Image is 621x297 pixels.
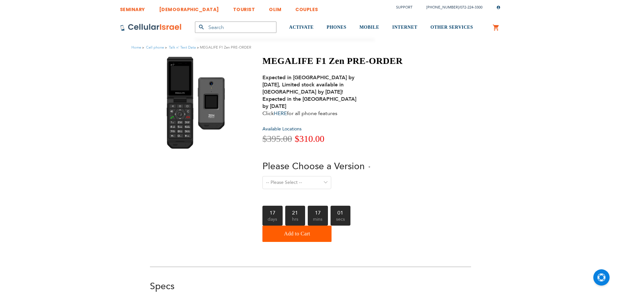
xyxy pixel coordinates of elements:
[120,23,182,31] img: Cellular Israel Logo
[262,215,283,226] span: days
[262,126,302,132] a: Available Locations
[426,5,459,10] a: [PHONE_NUMBER]
[196,44,251,51] li: MEGALIFE F1 Zen PRE-ORDER
[327,15,347,40] a: PHONES
[159,2,219,14] a: [DEMOGRAPHIC_DATA]
[146,45,164,50] a: Cell phone
[396,5,412,10] a: Support
[262,55,403,67] h1: MEGALIFE F1 Zen PRE-ORDER
[284,227,310,240] span: Add to Cart
[392,15,417,40] a: INTERNET
[262,74,356,110] strong: Expected in [GEOGRAPHIC_DATA] by [DATE], Limited stock available in [GEOGRAPHIC_DATA] by [DATE]! ...
[308,215,328,226] span: mins
[460,5,482,10] a: 072-224-3300
[295,2,318,14] a: COUPLES
[295,134,324,144] span: $310.00
[331,215,351,226] span: secs
[262,160,365,172] span: Please Choose a Version
[162,55,233,150] img: MEGALIFE F1 Zen PRE-ORDER
[169,45,196,50] a: Talk n' Text Data
[150,280,174,292] a: Specs
[289,25,314,30] span: ACTIVATE
[420,3,482,12] li: /
[289,15,314,40] a: ACTIVATE
[262,226,332,242] button: Add to Cart
[269,2,281,14] a: OLIM
[392,25,417,30] span: INTERNET
[262,74,363,117] div: Click for all phone features
[308,206,328,215] b: 17
[274,110,287,117] a: HERE
[285,215,305,226] span: hrs
[430,25,473,30] span: OTHER SERVICES
[360,15,379,40] a: MOBILE
[233,2,255,14] a: TOURIST
[262,206,283,215] b: 17
[120,2,145,14] a: SEMINARY
[285,206,305,215] b: 21
[331,206,351,215] b: 01
[131,45,141,50] a: Home
[262,134,292,144] span: $395.00
[327,25,347,30] span: PHONES
[430,15,473,40] a: OTHER SERVICES
[360,25,379,30] span: MOBILE
[195,22,276,33] input: Search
